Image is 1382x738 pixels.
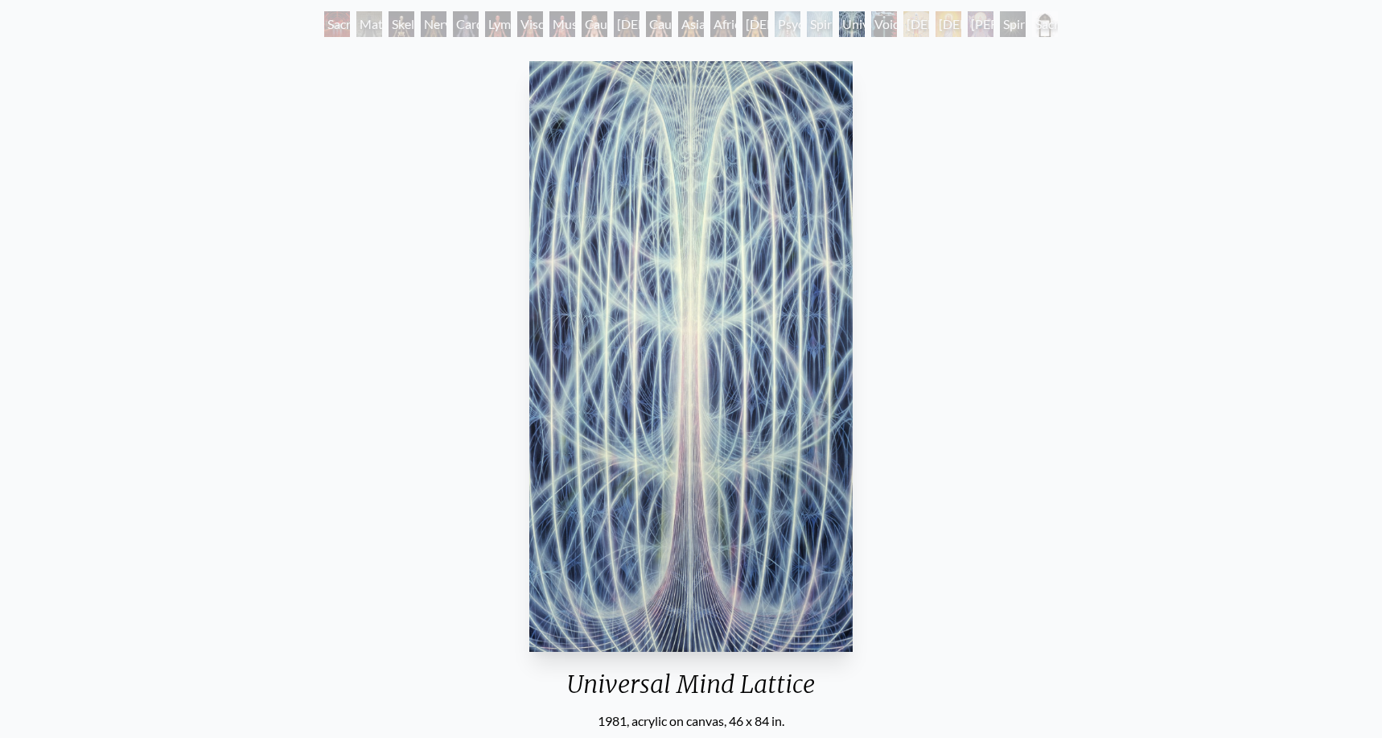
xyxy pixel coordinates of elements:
[453,11,479,37] div: Cardiovascular System
[646,11,672,37] div: Caucasian Man
[523,670,860,711] div: Universal Mind Lattice
[968,11,993,37] div: [PERSON_NAME]
[529,61,853,652] img: 16-Universal-Mind-Lattice-1981-Alex-Grey-watermarked.jpg
[582,11,607,37] div: Caucasian Woman
[356,11,382,37] div: Material World
[421,11,446,37] div: Nervous System
[517,11,543,37] div: Viscera
[523,711,860,731] div: 1981, acrylic on canvas, 46 x 84 in.
[807,11,833,37] div: Spiritual Energy System
[839,11,865,37] div: Universal Mind Lattice
[549,11,575,37] div: Muscle System
[871,11,897,37] div: Void Clear Light
[775,11,800,37] div: Psychic Energy System
[485,11,511,37] div: Lymphatic System
[324,11,350,37] div: Sacred Mirrors Room, [GEOGRAPHIC_DATA]
[936,11,961,37] div: [DEMOGRAPHIC_DATA]
[1000,11,1026,37] div: Spiritual World
[710,11,736,37] div: African Man
[903,11,929,37] div: [DEMOGRAPHIC_DATA]
[1032,11,1058,37] div: Sacred Mirrors Frame
[742,11,768,37] div: [DEMOGRAPHIC_DATA] Woman
[389,11,414,37] div: Skeletal System
[614,11,640,37] div: [DEMOGRAPHIC_DATA] Woman
[678,11,704,37] div: Asian Man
